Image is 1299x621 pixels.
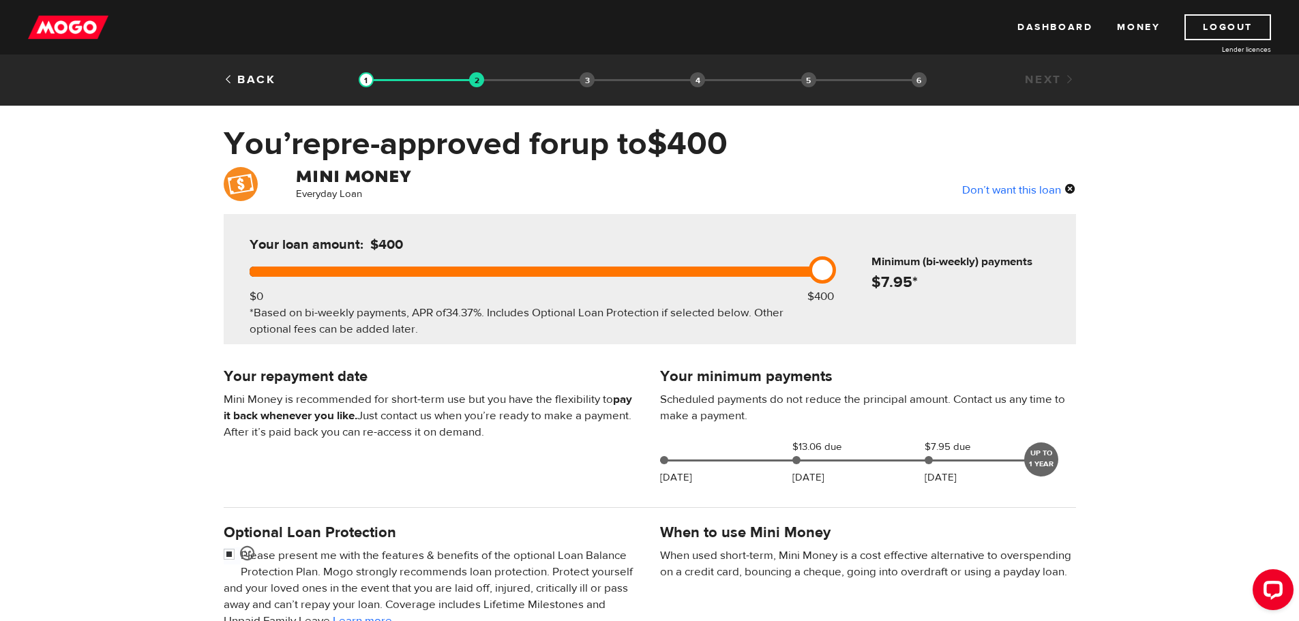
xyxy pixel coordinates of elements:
a: Next [1025,72,1075,87]
h4: Your repayment date [224,367,640,386]
span: $400 [370,236,403,253]
div: Don’t want this loan [962,181,1076,198]
img: transparent-188c492fd9eaac0f573672f40bb141c2.gif [469,72,484,87]
span: $7.95 due [925,439,993,455]
p: [DATE] [660,470,692,486]
b: pay it back whenever you like. [224,392,632,423]
span: 34.37% [446,305,481,320]
a: Dashboard [1017,14,1092,40]
h6: Minimum (bi-weekly) payments [871,254,1071,270]
p: When used short-term, Mini Money is a cost effective alternative to overspending on a credit card... [660,547,1076,580]
div: $400 [807,288,834,305]
p: [DATE] [925,470,957,486]
div: *Based on bi-weekly payments, APR of . Includes Optional Loan Protection if selected below. Other... [250,305,817,337]
div: UP TO 1 YEAR [1024,442,1058,476]
img: mogo_logo-11ee424be714fa7cbb0f0f49df9e16ec.png [28,14,108,40]
a: Logout [1184,14,1271,40]
img: transparent-188c492fd9eaac0f573672f40bb141c2.gif [359,72,374,87]
span: 7.95 [881,272,912,292]
span: $400 [647,123,728,164]
h4: $ [871,273,1071,292]
h4: Optional Loan Protection [224,523,640,542]
h1: You’re pre-approved for up to [224,126,1076,162]
h5: Your loan amount: [250,237,528,253]
span: $13.06 due [792,439,861,455]
input: <span class="smiley-face happy"></span> [224,547,241,564]
p: [DATE] [792,470,824,486]
h4: When to use Mini Money [660,523,831,542]
p: Scheduled payments do not reduce the principal amount. Contact us any time to make a payment. [660,391,1076,424]
h4: Your minimum payments [660,367,1076,386]
a: Money [1117,14,1160,40]
a: Lender licences [1169,44,1271,55]
div: $0 [250,288,263,305]
iframe: LiveChat chat widget [1242,564,1299,621]
a: Back [224,72,276,87]
p: Mini Money is recommended for short-term use but you have the flexibility to Just contact us when... [224,391,640,440]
